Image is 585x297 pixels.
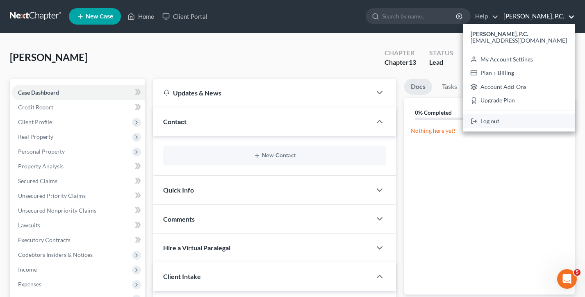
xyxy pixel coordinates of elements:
[163,272,201,280] span: Client Intake
[18,266,37,273] span: Income
[435,79,464,95] a: Tasks
[11,174,145,188] a: Secured Claims
[163,118,187,125] span: Contact
[163,244,230,252] span: Hire a Virtual Paralegal
[18,148,65,155] span: Personal Property
[471,37,567,44] span: [EMAIL_ADDRESS][DOMAIN_NAME]
[471,30,528,37] strong: [PERSON_NAME], P.C.
[429,48,453,58] div: Status
[411,127,569,135] p: Nothing here yet!
[11,218,145,233] a: Lawsuits
[557,269,577,289] iframe: Intercom live chat
[11,100,145,115] a: Credit Report
[574,269,580,276] span: 5
[18,281,41,288] span: Expenses
[18,236,71,243] span: Executory Contracts
[409,58,416,66] span: 13
[11,233,145,247] a: Executory Contracts
[86,14,113,20] span: New Case
[170,152,380,159] button: New Contact
[18,89,59,96] span: Case Dashboard
[18,251,93,258] span: Codebtors Insiders & Notices
[11,203,145,218] a: Unsecured Nonpriority Claims
[463,94,575,108] a: Upgrade Plan
[463,52,575,66] a: My Account Settings
[18,118,52,125] span: Client Profile
[404,79,432,95] a: Docs
[415,109,452,116] strong: 0% Completed
[163,215,195,223] span: Comments
[429,58,453,67] div: Lead
[463,80,575,94] a: Account Add-Ons
[463,114,575,128] a: Log out
[11,188,145,203] a: Unsecured Priority Claims
[385,48,416,58] div: Chapter
[471,9,499,24] a: Help
[385,58,416,67] div: Chapter
[463,66,575,80] a: Plan + Billing
[18,222,40,229] span: Lawsuits
[18,207,96,214] span: Unsecured Nonpriority Claims
[18,133,53,140] span: Real Property
[18,177,57,184] span: Secured Claims
[18,104,53,111] span: Credit Report
[163,186,194,194] span: Quick Info
[10,51,87,63] span: [PERSON_NAME]
[499,9,575,24] a: [PERSON_NAME], P.C.
[158,9,212,24] a: Client Portal
[11,159,145,174] a: Property Analysis
[123,9,158,24] a: Home
[463,24,575,131] div: [PERSON_NAME], P.C.
[163,88,362,97] div: Updates & News
[18,192,86,199] span: Unsecured Priority Claims
[382,9,457,24] input: Search by name...
[11,85,145,100] a: Case Dashboard
[18,163,64,170] span: Property Analysis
